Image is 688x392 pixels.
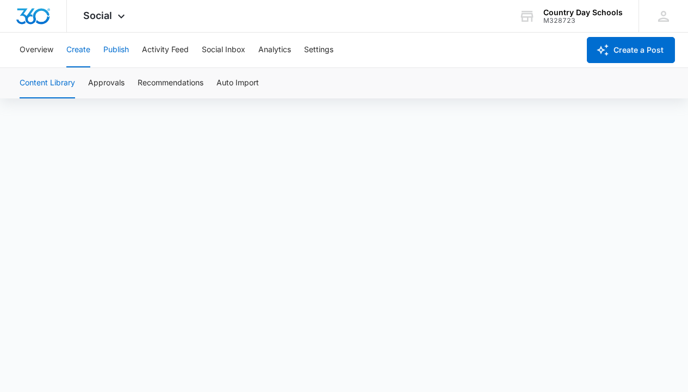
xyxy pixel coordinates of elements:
[138,68,203,98] button: Recommendations
[304,33,333,67] button: Settings
[216,68,259,98] button: Auto Import
[88,68,125,98] button: Approvals
[202,33,245,67] button: Social Inbox
[587,37,675,63] button: Create a Post
[66,33,90,67] button: Create
[20,68,75,98] button: Content Library
[543,17,623,24] div: account id
[103,33,129,67] button: Publish
[142,33,189,67] button: Activity Feed
[20,33,53,67] button: Overview
[83,10,112,21] span: Social
[258,33,291,67] button: Analytics
[543,8,623,17] div: account name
